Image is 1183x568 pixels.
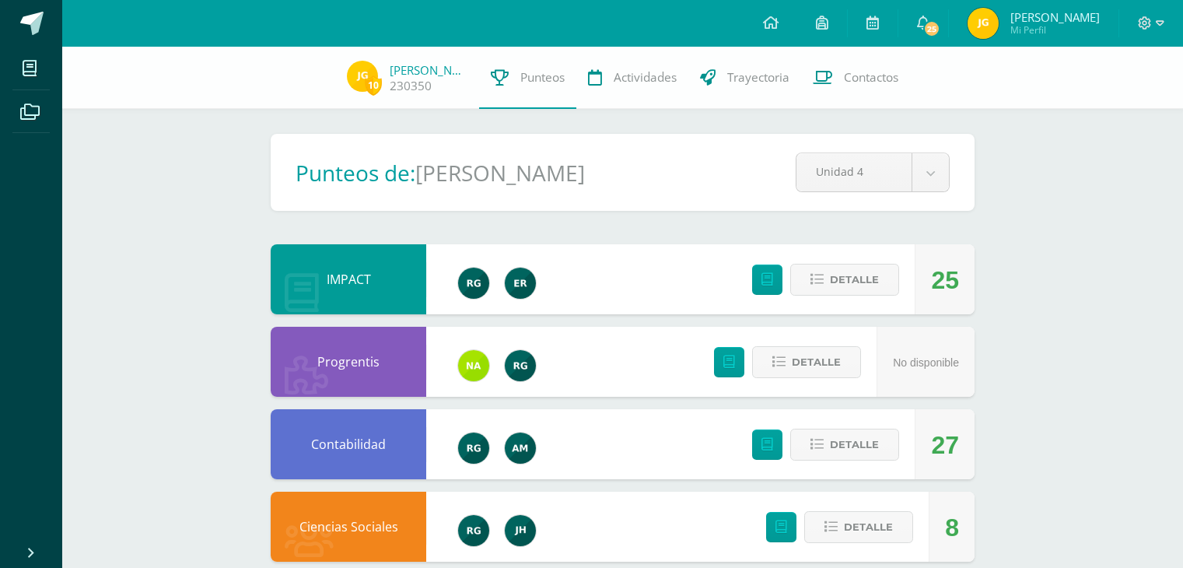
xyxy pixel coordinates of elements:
a: Unidad 4 [796,153,949,191]
span: Detalle [830,265,879,294]
img: 6e92675d869eb295716253c72d38e6e7.png [505,433,536,464]
span: Contactos [844,69,898,86]
div: 8 [945,493,959,563]
a: Actividades [576,47,688,109]
span: Trayectoria [727,69,789,86]
div: 25 [931,245,959,315]
a: Contactos [801,47,910,109]
img: 43406b00e4edbe00e0fe2658b7eb63de.png [505,268,536,299]
img: 35a337993bdd6a3ef9ef2b9abc5596bd.png [458,350,489,381]
img: 24ef3269677dd7dd963c57b86ff4a022.png [458,515,489,546]
button: Detalle [752,346,861,378]
button: Detalle [790,264,899,296]
div: Progrentis [271,327,426,397]
img: f1c1a2982ab3eea34ca5756056583485.png [347,61,378,92]
span: Punteos [520,69,565,86]
span: Detalle [792,348,841,377]
div: Contabilidad [271,409,426,479]
img: f1c1a2982ab3eea34ca5756056583485.png [968,8,999,39]
span: Detalle [830,430,879,459]
a: Trayectoria [688,47,801,109]
span: Mi Perfil [1010,23,1100,37]
span: Actividades [614,69,677,86]
div: 27 [931,410,959,480]
span: 25 [923,20,940,37]
button: Detalle [804,511,913,543]
img: 24ef3269677dd7dd963c57b86ff4a022.png [458,433,489,464]
img: 2f952caa3f07b7df01ee2ceb26827530.png [505,515,536,546]
a: 230350 [390,78,432,94]
div: IMPACT [271,244,426,314]
h1: Punteos de: [296,158,415,188]
span: [PERSON_NAME] [1010,9,1100,25]
span: Detalle [844,513,893,542]
span: 10 [365,75,382,95]
h1: [PERSON_NAME] [415,158,585,188]
a: Punteos [479,47,576,109]
button: Detalle [790,429,899,461]
a: [PERSON_NAME] [390,62,467,78]
img: 24ef3269677dd7dd963c57b86ff4a022.png [458,268,489,299]
span: Unidad 4 [816,153,892,190]
img: 24ef3269677dd7dd963c57b86ff4a022.png [505,350,536,381]
div: Ciencias Sociales [271,492,426,562]
span: No disponible [893,356,959,369]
